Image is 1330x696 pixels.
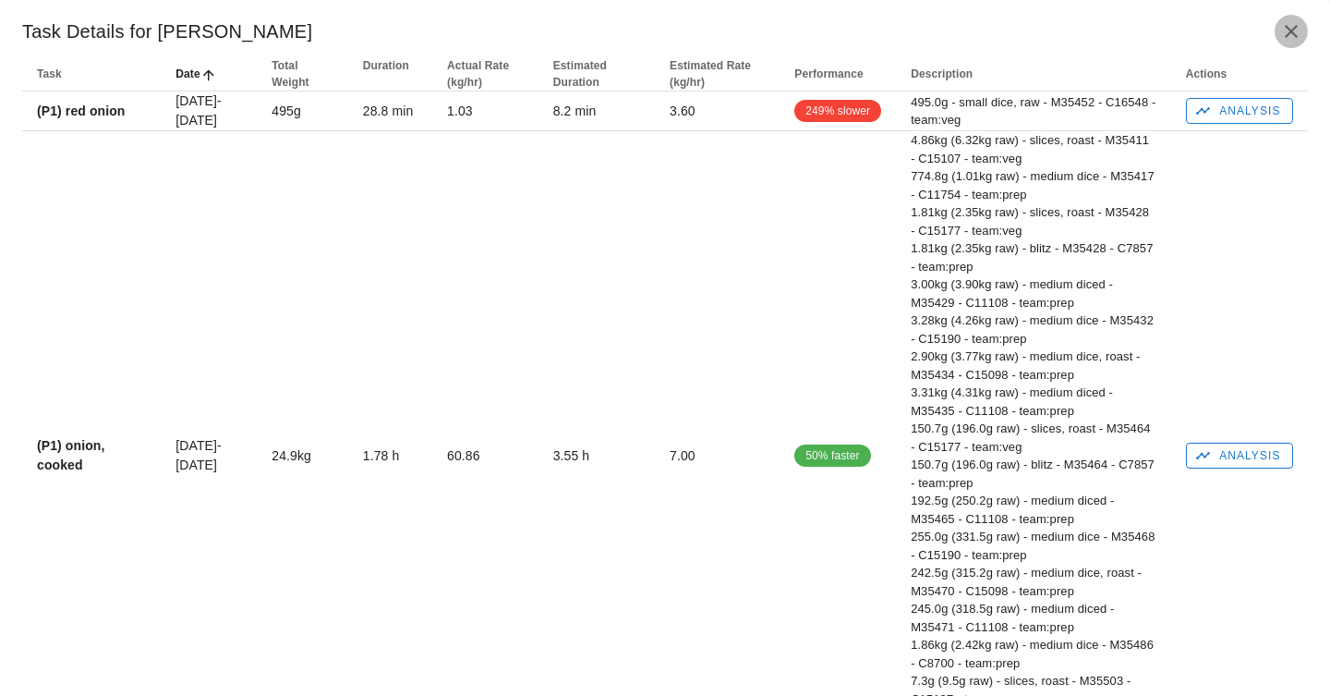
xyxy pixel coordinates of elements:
[911,239,1156,275] div: 1.81kg (2.35kg raw) - blitz - M35428 - C7857 - team:prep
[911,420,1156,456] div: 150.7g (196.0g raw) - slices, roast - M35464 - C15177 - team:veg
[911,384,1156,420] div: 3.31kg (4.31kg raw) - medium diced - M35435 - C11108 - team:prep
[22,57,161,92] th: Task: Not sorted. Activate to sort ascending.
[805,445,859,467] span: 50% faster
[911,203,1156,239] div: 1.81kg (2.35kg raw) - slices, roast - M35428 - C15177 - team:veg
[1171,57,1308,92] th: Actions
[348,57,432,92] th: Duration: Not sorted. Activate to sort ascending.
[432,57,538,92] th: Actual Rate (kg/hr): Not sorted. Activate to sort ascending.
[432,92,538,131] td: 1.03
[794,67,863,80] span: Performance
[1186,443,1293,469] a: Analysis
[447,59,509,89] span: Actual Rate (kg/hr)
[911,167,1156,203] div: 774.8g (1.01kg raw) - medium dice - M35417 - C11754 - team:prep
[911,93,1156,129] div: 495.0g - small dice, raw - M35452 - C16548 - team:veg
[655,57,780,92] th: Estimated Rate (kg/hr): Not sorted. Activate to sort ascending.
[911,311,1156,348] div: 3.28kg (4.26kg raw) - medium dice - M35432 - C15190 - team:prep
[896,57,1171,92] th: Description: Not sorted. Activate to sort ascending.
[805,100,870,122] span: 249% slower
[538,57,655,92] th: Estimated Duration: Not sorted. Activate to sort ascending.
[911,600,1156,636] div: 245.0g (318.5g raw) - medium diced - M35471 - C11108 - team:prep
[911,636,1156,672] div: 1.86kg (2.42kg raw) - medium dice - M35486 - C8700 - team:prep
[37,67,62,80] span: Task
[911,528,1156,564] div: 255.0g (331.5g raw) - medium dice - M35468 - C15190 - team:prep
[363,59,409,72] span: Duration
[363,448,400,463] span: 1.78 h
[37,104,126,118] strong: (P1) red onion
[670,59,751,89] span: Estimated Rate (kg/hr)
[363,104,414,118] span: 28.8 min
[161,57,257,92] th: Date: Sorted ascending. Activate to sort descending.
[911,456,1156,492] div: 150.7g (196.0g raw) - blitz - M35464 - C7857 - team:prep
[655,92,780,131] td: 3.60
[257,92,348,131] td: 495g
[538,92,655,131] td: 8.2 min
[911,348,1156,384] div: 2.90kg (3.77kg raw) - medium dice, roast - M35434 - C15098 - team:prep
[911,275,1156,311] div: 3.00kg (3.90kg raw) - medium diced - M35429 - C11108 - team:prep
[37,438,104,472] strong: (P1) onion, cooked
[780,57,896,92] th: Performance: Not sorted. Activate to sort ascending.
[1198,103,1280,119] span: Analysis
[1198,447,1280,464] span: Analysis
[257,57,348,92] th: Total Weight: Not sorted. Activate to sort ascending.
[1186,98,1293,124] a: Analysis
[272,59,308,89] span: Total Weight
[911,492,1156,528] div: 192.5g (250.2g raw) - medium diced - M35465 - C11108 - team:prep
[1186,67,1227,80] span: Actions
[911,131,1156,167] div: 4.86kg (6.32kg raw) - slices, roast - M35411 - C15107 - team:veg
[553,59,607,89] span: Estimated Duration
[175,67,199,80] span: Date
[911,564,1156,600] div: 242.5g (315.2g raw) - medium dice, roast - M35470 - C15098 - team:prep
[911,67,973,80] span: Description
[161,92,257,131] td: [DATE]-[DATE]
